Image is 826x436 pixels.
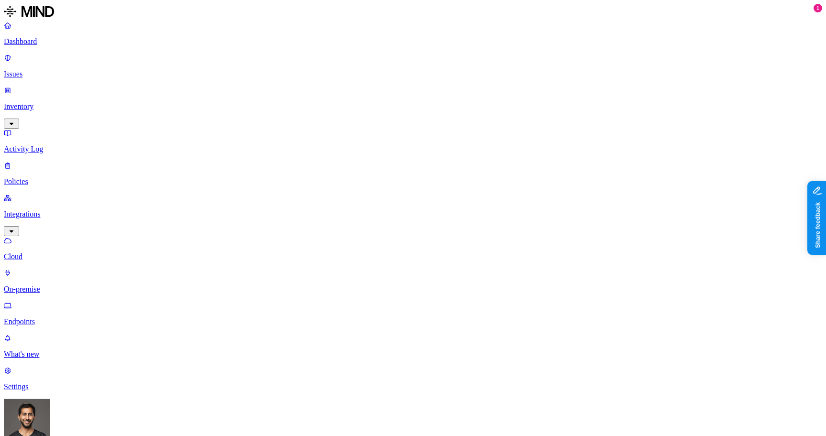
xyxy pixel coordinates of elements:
div: 1 [814,4,822,12]
a: What's new [4,334,822,359]
p: Activity Log [4,145,822,153]
p: Integrations [4,210,822,218]
a: Issues [4,54,822,78]
a: Inventory [4,86,822,127]
p: Dashboard [4,37,822,46]
p: Inventory [4,102,822,111]
a: Settings [4,366,822,391]
p: Settings [4,382,822,391]
p: On-premise [4,285,822,294]
a: Integrations [4,194,822,235]
a: Policies [4,161,822,186]
p: What's new [4,350,822,359]
img: MIND [4,4,54,19]
a: Dashboard [4,21,822,46]
a: Endpoints [4,301,822,326]
a: Activity Log [4,129,822,153]
a: Cloud [4,236,822,261]
p: Policies [4,177,822,186]
p: Issues [4,70,822,78]
p: Cloud [4,252,822,261]
p: Endpoints [4,317,822,326]
a: MIND [4,4,822,21]
a: On-premise [4,269,822,294]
